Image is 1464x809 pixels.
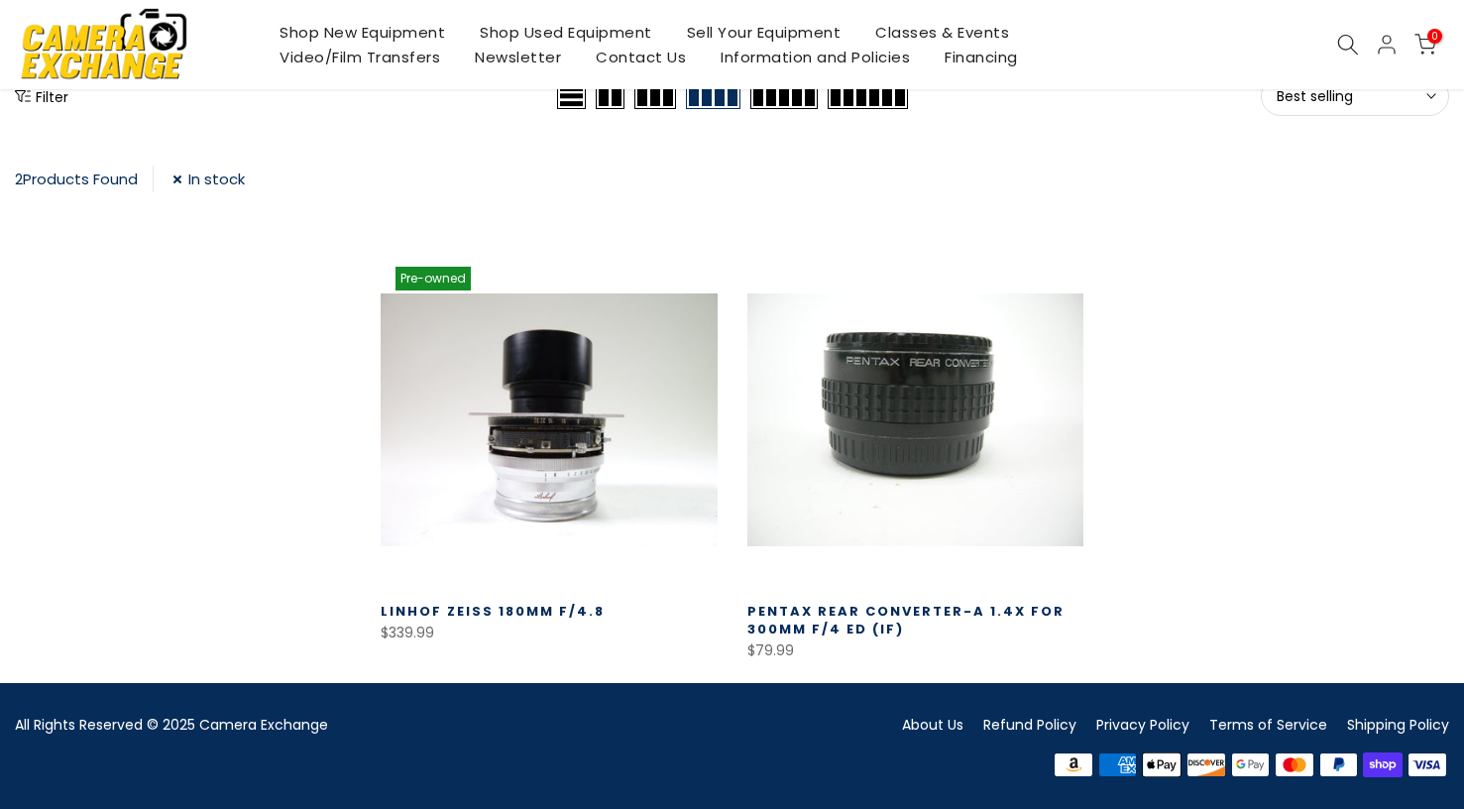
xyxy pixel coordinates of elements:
[381,621,717,645] div: $339.99
[1277,87,1433,105] span: Best selling
[1095,751,1140,780] img: american express
[858,20,1027,45] a: Classes & Events
[172,166,245,192] a: In stock
[381,602,605,621] a: Linhof Zeiss 180mm f/4.8
[1273,751,1317,780] img: master
[1414,34,1436,56] a: 0
[1096,715,1189,735] a: Privacy Policy
[15,713,718,738] div: All Rights Reserved © 2025 Camera Exchange
[747,602,1065,638] a: Pentax Rear Converter-A 1.4X for 300mm f/4 ED (IF)
[1427,29,1442,44] span: 0
[458,45,579,69] a: Newsletter
[1347,715,1449,735] a: Shipping Policy
[1184,751,1229,780] img: discover
[263,45,458,69] a: Video/Film Transfers
[1361,751,1406,780] img: shopify pay
[1261,76,1449,116] button: Best selling
[579,45,704,69] a: Contact Us
[1316,751,1361,780] img: paypal
[15,166,154,192] div: Products Found
[15,86,68,106] button: Show filters
[747,638,1083,663] div: $79.99
[463,20,670,45] a: Shop Used Equipment
[1052,751,1096,780] img: amazon payments
[15,169,23,189] span: 2
[902,715,963,735] a: About Us
[669,20,858,45] a: Sell Your Equipment
[263,20,463,45] a: Shop New Equipment
[1140,751,1184,780] img: apple pay
[1228,751,1273,780] img: google pay
[1405,751,1449,780] img: visa
[928,45,1036,69] a: Financing
[983,715,1076,735] a: Refund Policy
[704,45,928,69] a: Information and Policies
[1209,715,1327,735] a: Terms of Service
